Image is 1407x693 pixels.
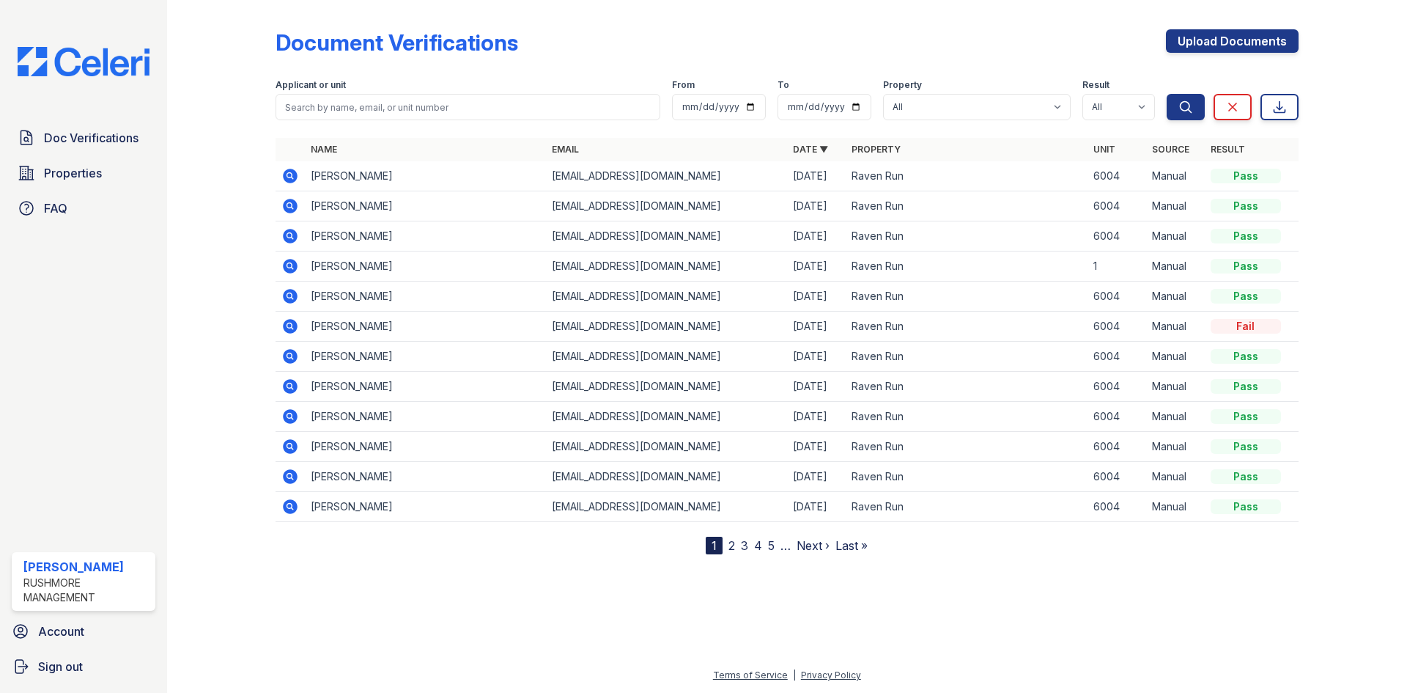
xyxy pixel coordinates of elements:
[846,402,1087,432] td: Raven Run
[276,79,346,91] label: Applicant or unit
[1211,499,1281,514] div: Pass
[793,670,796,681] div: |
[1146,282,1205,312] td: Manual
[276,29,518,56] div: Document Verifications
[1211,229,1281,243] div: Pass
[23,576,149,605] div: Rushmore Management
[846,282,1087,312] td: Raven Run
[787,372,846,402] td: [DATE]
[883,79,922,91] label: Property
[787,191,846,221] td: [DATE]
[846,372,1087,402] td: Raven Run
[728,538,735,553] a: 2
[780,537,791,554] span: …
[846,221,1087,252] td: Raven Run
[1211,199,1281,213] div: Pass
[778,79,789,91] label: To
[754,538,762,553] a: 4
[1152,144,1189,155] a: Source
[1087,161,1146,191] td: 6004
[768,538,775,553] a: 5
[846,462,1087,492] td: Raven Run
[787,462,846,492] td: [DATE]
[787,312,846,342] td: [DATE]
[12,194,155,223] a: FAQ
[846,342,1087,372] td: Raven Run
[305,252,546,282] td: [PERSON_NAME]
[835,538,868,553] a: Last »
[1146,432,1205,462] td: Manual
[38,623,84,640] span: Account
[23,558,149,576] div: [PERSON_NAME]
[1211,409,1281,424] div: Pass
[1146,402,1205,432] td: Manual
[1146,492,1205,522] td: Manual
[793,144,828,155] a: Date ▼
[1146,252,1205,282] td: Manual
[276,94,660,120] input: Search by name, email, or unit number
[305,402,546,432] td: [PERSON_NAME]
[546,221,787,252] td: [EMAIL_ADDRESS][DOMAIN_NAME]
[546,312,787,342] td: [EMAIL_ADDRESS][DOMAIN_NAME]
[1087,402,1146,432] td: 6004
[713,670,788,681] a: Terms of Service
[787,221,846,252] td: [DATE]
[6,652,161,681] a: Sign out
[741,538,748,553] a: 3
[846,432,1087,462] td: Raven Run
[546,372,787,402] td: [EMAIL_ADDRESS][DOMAIN_NAME]
[1211,439,1281,454] div: Pass
[1211,349,1281,364] div: Pass
[12,123,155,153] a: Doc Verifications
[305,342,546,372] td: [PERSON_NAME]
[546,432,787,462] td: [EMAIL_ADDRESS][DOMAIN_NAME]
[846,191,1087,221] td: Raven Run
[1087,191,1146,221] td: 6004
[546,342,787,372] td: [EMAIL_ADDRESS][DOMAIN_NAME]
[846,492,1087,522] td: Raven Run
[546,161,787,191] td: [EMAIL_ADDRESS][DOMAIN_NAME]
[787,161,846,191] td: [DATE]
[1087,432,1146,462] td: 6004
[1087,252,1146,282] td: 1
[1087,372,1146,402] td: 6004
[1093,144,1115,155] a: Unit
[305,282,546,312] td: [PERSON_NAME]
[1082,79,1109,91] label: Result
[1146,372,1205,402] td: Manual
[1087,312,1146,342] td: 6004
[546,282,787,312] td: [EMAIL_ADDRESS][DOMAIN_NAME]
[44,164,102,182] span: Properties
[1146,191,1205,221] td: Manual
[797,538,830,553] a: Next ›
[546,252,787,282] td: [EMAIL_ADDRESS][DOMAIN_NAME]
[1087,282,1146,312] td: 6004
[787,252,846,282] td: [DATE]
[44,129,139,147] span: Doc Verifications
[1211,169,1281,183] div: Pass
[552,144,579,155] a: Email
[305,191,546,221] td: [PERSON_NAME]
[846,161,1087,191] td: Raven Run
[305,161,546,191] td: [PERSON_NAME]
[672,79,695,91] label: From
[801,670,861,681] a: Privacy Policy
[852,144,901,155] a: Property
[846,312,1087,342] td: Raven Run
[1087,342,1146,372] td: 6004
[1211,259,1281,274] div: Pass
[311,144,337,155] a: Name
[546,462,787,492] td: [EMAIL_ADDRESS][DOMAIN_NAME]
[1146,342,1205,372] td: Manual
[1211,289,1281,304] div: Pass
[1211,379,1281,394] div: Pass
[6,617,161,646] a: Account
[787,402,846,432] td: [DATE]
[787,432,846,462] td: [DATE]
[1146,462,1205,492] td: Manual
[787,342,846,372] td: [DATE]
[1146,221,1205,252] td: Manual
[6,47,161,76] img: CE_Logo_Blue-a8612792a0a2168367f1c8372b55b34899dd931a85d93a1a3d3e32e68fde9ad4.png
[305,221,546,252] td: [PERSON_NAME]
